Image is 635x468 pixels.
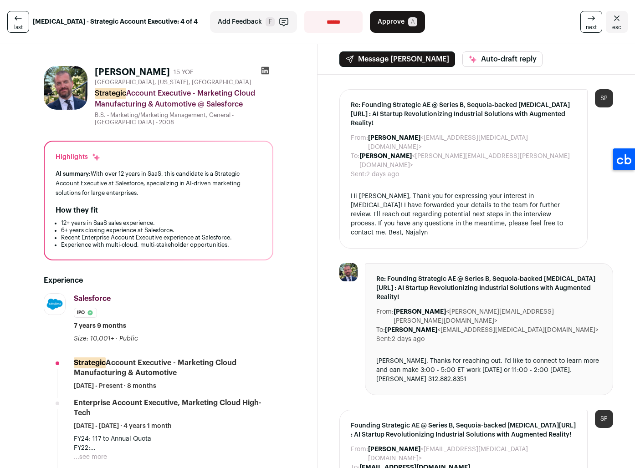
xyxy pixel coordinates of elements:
[95,66,170,79] h1: [PERSON_NAME]
[580,11,602,33] a: next
[376,307,394,326] dt: From:
[174,68,194,77] div: 15 YOE
[7,11,29,33] a: last
[33,17,198,26] strong: [MEDICAL_DATA] - Strategic Account Executive: 4 of 4
[74,295,111,302] span: Salesforce
[351,152,359,170] dt: To:
[95,79,251,86] span: [GEOGRAPHIC_DATA], [US_STATE], [GEOGRAPHIC_DATA]
[61,227,261,234] li: 6+ years closing experience at Salesforce.
[119,336,138,342] span: Public
[408,17,417,26] span: A
[74,321,126,331] span: 7 years 9 months
[351,192,576,237] div: Hi [PERSON_NAME], Thank you for expressing your interest in [MEDICAL_DATA]! I have forwarded your...
[376,335,392,344] dt: Sent:
[339,51,455,67] button: Message [PERSON_NAME]
[368,133,576,152] dd: <[EMAIL_ADDRESS][MEDICAL_DATA][DOMAIN_NAME]>
[612,24,621,31] span: esc
[351,101,576,128] span: Re: Founding Strategic AE @ Series B, Sequoia-backed [MEDICAL_DATA][URL] : AI Startup Revolutioni...
[376,275,602,302] span: Re: Founding Strategic AE @ Series B, Sequoia-backed [MEDICAL_DATA][URL] : AI Startup Revolutioni...
[61,241,261,249] li: Experience with multi-cloud, multi-stakeholder opportunities.
[210,11,297,33] button: Add Feedback F
[394,309,446,315] b: [PERSON_NAME]
[394,307,602,326] dd: <[PERSON_NAME][EMAIL_ADDRESS][PERSON_NAME][DOMAIN_NAME]>
[368,445,576,463] dd: <[EMAIL_ADDRESS][MEDICAL_DATA][DOMAIN_NAME]>
[61,219,261,227] li: 12+ years in SaaS sales experience.
[56,153,101,162] div: Highlights
[385,327,437,333] b: [PERSON_NAME]
[14,24,23,31] span: last
[56,205,98,216] h2: How they fit
[366,170,399,179] dd: 2 days ago
[218,17,262,26] span: Add Feedback
[339,263,358,281] img: 019e47bd1038908eaf144b15020ef5ed1234fbf78fa67553e608e245ba3db455.jpg
[74,336,114,342] span: Size: 10,001+
[606,11,628,33] a: Close
[95,88,126,99] mark: Strategic
[370,11,425,33] button: Approve A
[44,294,65,315] img: a15e16b4a572e6d789ff6890fffe31942b924de32350d3da2095d3676c91ed56.jpg
[376,326,385,335] dt: To:
[74,453,107,462] button: ...see more
[351,170,366,179] dt: Sent:
[74,308,97,318] li: IPO
[359,152,576,170] dd: <[PERSON_NAME][EMAIL_ADDRESS][PERSON_NAME][DOMAIN_NAME]>
[95,112,273,126] div: B.S. - Marketing/Marketing Management, General - [GEOGRAPHIC_DATA] - 2008
[74,398,273,418] div: Enterprise Account Executive, Marketing Cloud High-Tech
[385,326,599,335] dd: <[EMAIL_ADDRESS][MEDICAL_DATA][DOMAIN_NAME]>
[74,382,156,391] span: [DATE] - Present · 8 months
[74,422,172,431] span: [DATE] - [DATE] · 4 years 1 month
[378,17,405,26] span: Approve
[351,133,368,152] dt: From:
[44,66,87,110] img: 019e47bd1038908eaf144b15020ef5ed1234fbf78fa67553e608e245ba3db455.jpg
[368,446,420,453] b: [PERSON_NAME]
[376,356,602,384] div: [PERSON_NAME], Thanks for reaching out. I'd like to connect to learn more and can make 3:00 - 5:0...
[368,135,420,141] b: [PERSON_NAME]
[74,434,273,453] p: FY24: 117 to Annual Quota FY22: 179% to Annual Quota High Tech Marketing Cloud AE of the Year
[595,410,613,428] div: SP
[74,357,106,368] mark: Strategic
[595,89,613,107] div: SP
[359,153,412,159] b: [PERSON_NAME]
[95,88,273,110] div: Account Executive - Marketing Cloud Manufacturing & Automotive @ Salesforce
[116,334,118,343] span: ·
[586,24,597,31] span: next
[44,275,273,286] h2: Experience
[56,169,261,198] div: With over 12 years in SaaS, this candidate is a Strategic Account Executive at Salesforce, specia...
[392,335,425,344] dd: 2 days ago
[351,445,368,463] dt: From:
[351,421,576,439] span: Founding Strategic AE @ Series B, Sequoia-backed [MEDICAL_DATA][URL] : AI Startup Revolutionizing...
[56,171,91,177] span: AI summary:
[74,358,273,378] div: Account Executive - Marketing Cloud Manufacturing & Automotive
[462,51,543,67] button: Auto-draft reply
[266,17,275,26] span: F
[61,234,261,241] li: Recent Enterprise Account Executive experience at Salesforce.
